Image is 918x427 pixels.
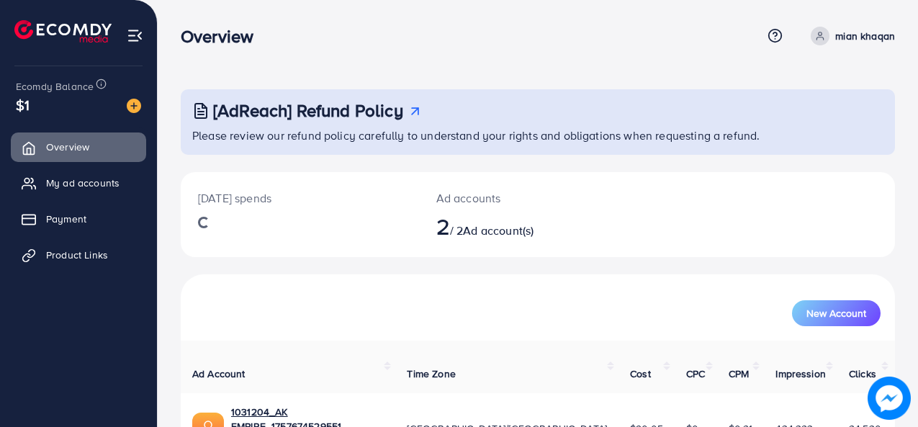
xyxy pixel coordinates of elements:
[630,367,651,381] span: Cost
[127,99,141,113] img: image
[775,367,826,381] span: Impression
[16,94,30,115] span: $1
[835,27,895,45] p: mian khaqan
[436,212,580,240] h2: / 2
[805,27,895,45] a: mian khaqan
[792,300,881,326] button: New Account
[806,308,866,318] span: New Account
[436,189,580,207] p: Ad accounts
[436,210,450,243] span: 2
[849,367,876,381] span: Clicks
[729,367,749,381] span: CPM
[46,248,108,262] span: Product Links
[46,176,120,190] span: My ad accounts
[11,132,146,161] a: Overview
[463,223,534,238] span: Ad account(s)
[181,26,265,47] h3: Overview
[192,127,886,144] p: Please review our refund policy carefully to understand your rights and obligations when requesti...
[407,367,455,381] span: Time Zone
[11,241,146,269] a: Product Links
[213,100,403,121] h3: [AdReach] Refund Policy
[198,189,402,207] p: [DATE] spends
[686,367,705,381] span: CPC
[868,377,911,420] img: image
[16,79,94,94] span: Ecomdy Balance
[14,20,112,42] img: logo
[46,140,89,154] span: Overview
[192,367,246,381] span: Ad Account
[11,168,146,197] a: My ad accounts
[11,204,146,233] a: Payment
[127,27,143,44] img: menu
[46,212,86,226] span: Payment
